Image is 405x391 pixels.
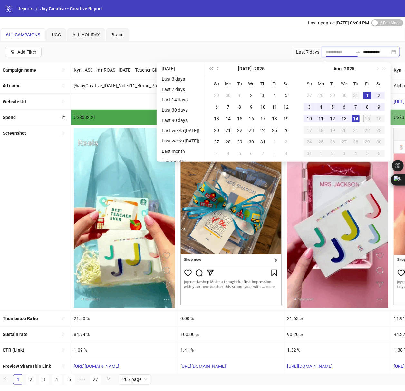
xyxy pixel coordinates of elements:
[213,138,220,146] div: 27
[213,126,220,134] div: 20
[280,101,292,113] td: 2025-07-12
[350,113,362,124] td: 2025-08-14
[282,103,290,111] div: 12
[280,113,292,124] td: 2025-07-19
[61,131,65,135] span: sort-ascending
[315,113,327,124] td: 2025-08-11
[159,127,202,134] li: Last week ([DATE])
[355,49,361,54] span: to
[74,128,175,308] img: Screenshot 120231956966390706
[257,90,269,101] td: 2025-07-03
[211,78,222,90] th: Su
[317,138,325,146] div: 25
[327,101,338,113] td: 2025-08-05
[373,124,385,136] td: 2025-08-23
[211,90,222,101] td: 2025-06-29
[111,32,124,37] span: Brand
[65,375,74,384] a: 5
[375,150,383,157] div: 6
[373,113,385,124] td: 2025-08-16
[39,375,49,384] a: 3
[304,136,315,148] td: 2025-08-24
[350,124,362,136] td: 2025-08-21
[338,124,350,136] td: 2025-08-20
[340,126,348,134] div: 20
[329,115,336,122] div: 12
[362,101,373,113] td: 2025-08-08
[292,47,322,57] div: Last 7 days
[224,138,232,146] div: 28
[271,115,278,122] div: 18
[236,103,244,111] div: 8
[355,49,361,54] span: swap-right
[304,78,315,90] th: Su
[236,126,244,134] div: 22
[304,124,315,136] td: 2025-08-17
[26,374,36,385] li: 2
[3,99,26,104] b: Website Url
[119,374,151,385] div: Page Size
[77,374,88,385] li: Next 5 Pages
[234,90,246,101] td: 2025-07-01
[3,364,51,369] b: Preview Shareable Link
[13,375,23,384] a: 1
[234,113,246,124] td: 2025-07-15
[247,92,255,99] div: 2
[71,342,178,358] div: 1.09 %
[3,332,28,337] b: Sustain rate
[224,126,232,134] div: 21
[352,150,360,157] div: 4
[257,124,269,136] td: 2025-07-24
[269,78,280,90] th: Fr
[61,332,65,337] span: sort-ascending
[363,138,371,146] div: 29
[211,136,222,148] td: 2025-07-27
[362,136,373,148] td: 2025-08-29
[178,311,284,326] div: 0.00 %
[247,138,255,146] div: 30
[71,110,178,125] div: US$532.21
[246,136,257,148] td: 2025-07-30
[246,101,257,113] td: 2025-07-09
[362,78,373,90] th: Fr
[257,113,269,124] td: 2025-07-17
[90,374,101,385] li: 27
[305,138,313,146] div: 24
[304,101,315,113] td: 2025-08-03
[315,148,327,159] td: 2025-09-01
[222,90,234,101] td: 2025-06-30
[3,347,24,353] b: CTR (Link)
[338,101,350,113] td: 2025-08-06
[10,50,15,54] span: filter
[305,115,313,122] div: 10
[363,126,371,134] div: 22
[103,374,113,385] li: Next Page
[254,62,265,75] button: Choose a year
[234,78,246,90] th: Tu
[236,138,244,146] div: 29
[159,147,202,155] li: Last month
[159,116,202,124] li: Last 90 days
[224,150,232,157] div: 4
[247,115,255,122] div: 16
[304,113,315,124] td: 2025-08-10
[234,124,246,136] td: 2025-07-22
[362,124,373,136] td: 2025-08-22
[284,342,391,358] div: 1.32 %
[257,101,269,113] td: 2025-07-10
[72,32,100,37] span: ALL HOLIDAY
[363,115,371,122] div: 15
[362,90,373,101] td: 2025-08-01
[159,158,202,165] li: This month
[36,5,38,12] li: /
[52,374,62,385] li: 4
[211,113,222,124] td: 2025-07-13
[259,150,267,157] div: 7
[287,128,388,308] img: Screenshot 120231956958500706
[269,124,280,136] td: 2025-07-25
[375,126,383,134] div: 23
[317,126,325,134] div: 18
[282,138,290,146] div: 2
[317,103,325,111] div: 4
